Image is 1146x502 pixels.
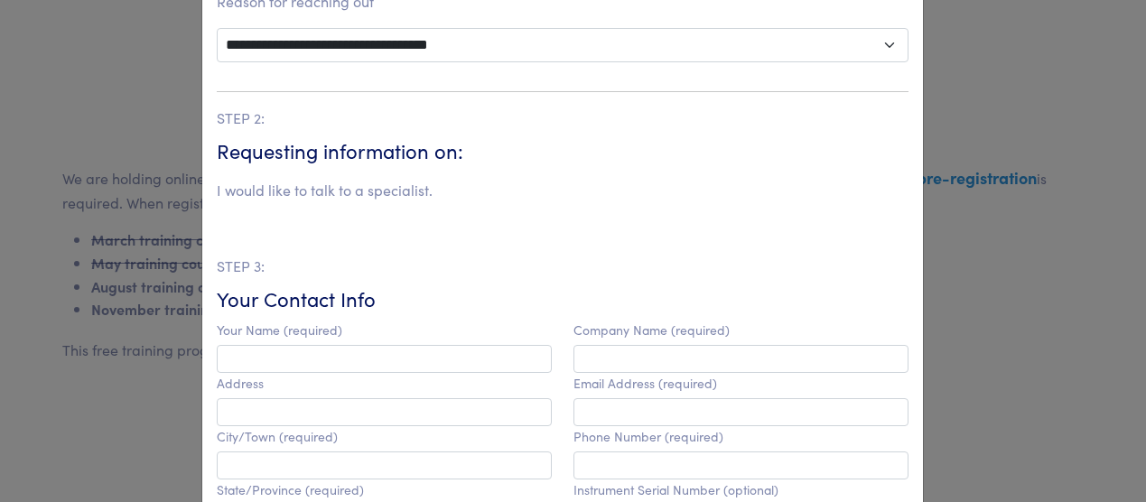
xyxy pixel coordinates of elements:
[217,255,908,278] p: STEP 3:
[217,429,338,444] label: City/Town (required)
[217,285,908,313] h6: Your Contact Info
[573,429,723,444] label: Phone Number (required)
[573,482,778,497] label: Instrument Serial Number (optional)
[573,322,730,338] label: Company Name (required)
[217,482,364,497] label: State/Province (required)
[217,107,908,130] p: STEP 2:
[217,322,342,338] label: Your Name (required)
[217,376,264,391] label: Address
[217,137,908,165] h6: Requesting information on:
[217,179,433,202] li: I would like to talk to a specialist.
[573,376,717,391] label: Email Address (required)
